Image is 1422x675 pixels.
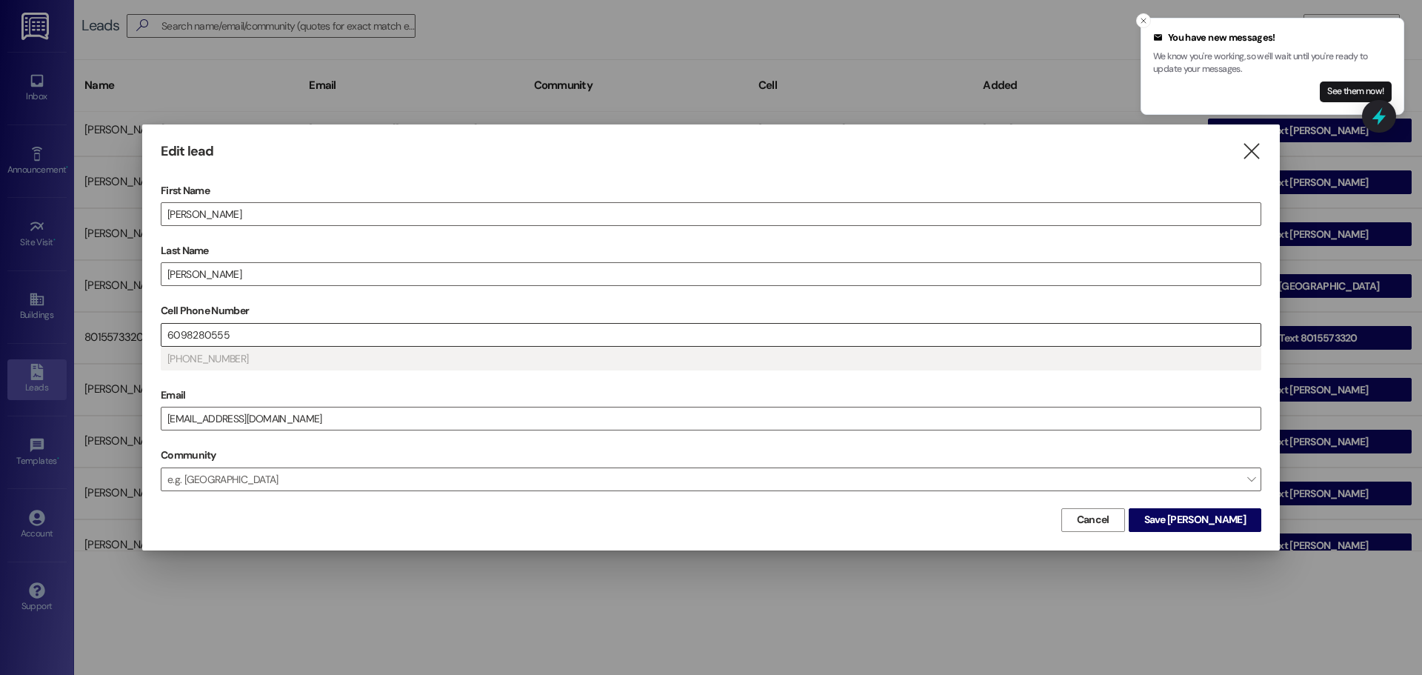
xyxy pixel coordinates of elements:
[1144,512,1246,528] span: Save [PERSON_NAME]
[1061,508,1125,532] button: Cancel
[161,299,1261,322] label: Cell Phone Number
[1153,30,1392,45] div: You have new messages!
[161,384,1261,407] label: Email
[1153,50,1392,76] p: We know you're working, so we'll wait until you're ready to update your messages.
[161,263,1261,285] input: e.g. Smith
[161,408,1261,430] input: e.g. alex@gmail.com
[1077,512,1109,528] span: Cancel
[161,468,1261,491] span: e.g. [GEOGRAPHIC_DATA]
[161,203,1261,225] input: e.g. Alex
[1241,144,1261,159] i: 
[161,444,216,467] label: Community
[161,239,1261,262] label: Last Name
[161,179,1261,202] label: First Name
[1129,508,1261,532] button: Save [PERSON_NAME]
[1136,13,1151,28] button: Close toast
[161,143,213,160] h3: Edit lead
[1320,82,1392,102] button: See them now!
